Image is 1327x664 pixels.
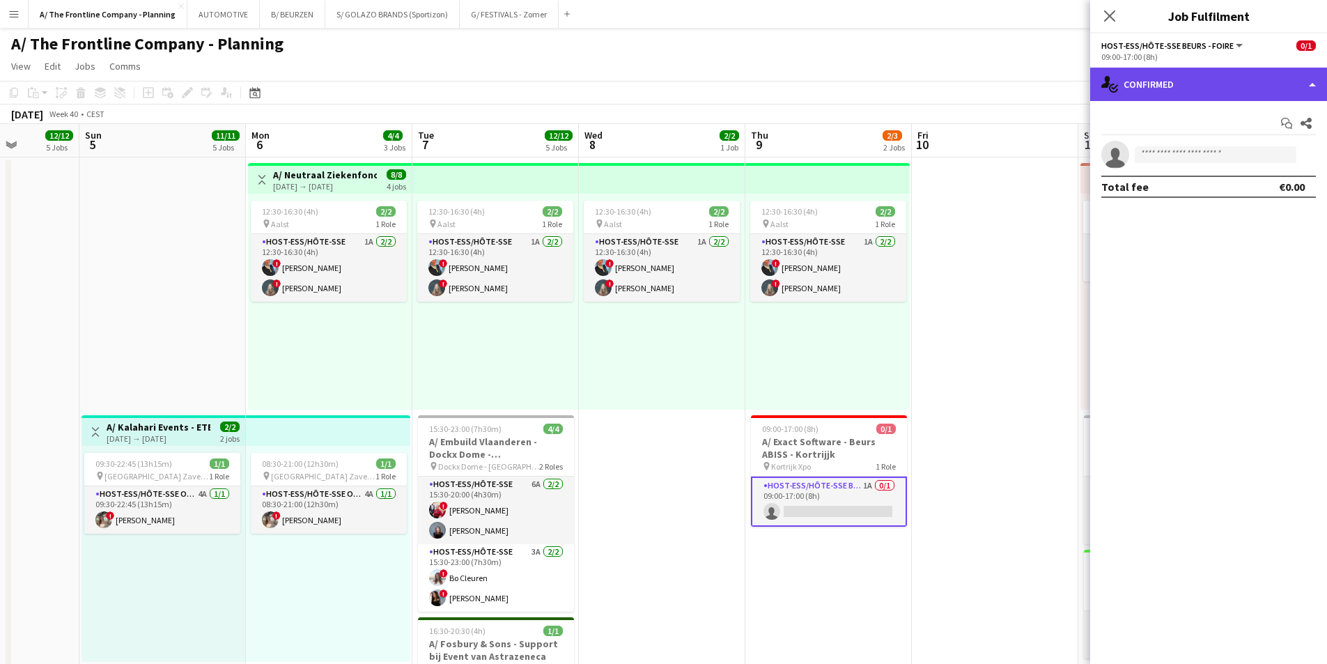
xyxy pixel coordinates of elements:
span: 1 Role [375,471,396,481]
span: 2/2 [876,206,895,217]
div: 09:00-17:00 (8h) [1101,52,1316,62]
span: 09:30-22:45 (13h15m) [95,458,172,469]
span: View [11,60,31,72]
span: 2/3 [883,130,902,141]
span: Mon [251,129,270,141]
span: ! [605,279,614,288]
div: €0.00 [1279,180,1305,194]
span: 1 Role [876,461,896,472]
span: 12:30-16:30 (4h) [595,206,651,217]
div: 5 Jobs [212,142,239,153]
span: 6 [249,137,270,153]
span: Dockx Dome - [GEOGRAPHIC_DATA] [438,461,539,472]
span: [GEOGRAPHIC_DATA] Zaventem [104,471,209,481]
h3: A/ Izidok - Bayer - Medisch wetenschappelijk congres - Meise [1084,570,1240,595]
a: Comms [104,57,146,75]
span: 5 [83,137,102,153]
div: 12:30-16:30 (4h)2/2 Aalst1 RoleHost-ess/Hôte-sse1A2/212:30-16:30 (4h)![PERSON_NAME]![PERSON_NAME] [417,201,573,302]
span: 1/1 [543,626,563,636]
h3: Job Fulfilment [1090,7,1327,25]
app-card-role: Host-ess/Hôte-sse1A2/212:30-16:30 (4h)![PERSON_NAME]![PERSON_NAME] [417,234,573,302]
app-card-role: Host-ess/Hôte-sse1/113:30-17:30 (4h)[PERSON_NAME] [1083,234,1239,281]
app-card-role: Host-ess/Hôte-sse1A2/212:30-16:30 (4h)![PERSON_NAME]![PERSON_NAME] [251,234,407,302]
div: 5 Jobs [46,142,72,153]
a: View [6,57,36,75]
button: S/ GOLAZO BRANDS (Sportizon) [325,1,460,28]
app-job-card: 09:00-17:00 (8h)0/1A/ Exact Software - Beurs ABISS - Kortrijjk Kortrijk Xpo1 RoleHost-ess/Hôte-ss... [751,415,907,527]
app-card-role: Host-ess/Hôte-sse3A2/215:30-23:00 (7h30m)!Bo Cleuren![PERSON_NAME] [418,544,574,612]
span: Sun [85,129,102,141]
div: 3 Jobs [384,142,405,153]
span: ! [272,279,281,288]
div: [DATE] → [DATE] [273,181,377,192]
span: 1 Role [209,471,229,481]
span: 08:30-21:00 (12h30m) [262,458,339,469]
h3: A/ Neutraal Ziekenfonds Vlaanderen (NZVL) - [GEOGRAPHIC_DATA] - 06-09/10 [273,169,377,181]
app-card-role: Host-ess/Hôte-sse6A2/215:30-20:00 (4h30m)![PERSON_NAME][PERSON_NAME] [418,477,574,544]
app-card-role: Host-ess/Hôte-sse1A2/212:30-16:30 (4h)![PERSON_NAME]![PERSON_NAME] [584,234,740,302]
span: 12:30-16:30 (4h) [262,206,318,217]
app-job-card: 12:30-16:30 (4h)2/2 Aalst1 RoleHost-ess/Hôte-sse1A2/212:30-16:30 (4h)![PERSON_NAME]![PERSON_NAME] [750,201,906,302]
app-job-card: 13:30-17:30 (4h)1/1 Gero wonen Lier1 RoleHost-ess/Hôte-sse1/113:30-17:30 (4h)[PERSON_NAME] [1083,201,1239,281]
span: 8/8 [387,169,406,180]
span: [GEOGRAPHIC_DATA] Zaventem [271,471,375,481]
span: ! [439,279,447,288]
app-card-role: Host-ess/Hôte-sse Beurs - Foire1A0/109:00-17:00 (8h) [751,477,907,527]
span: 2/2 [220,422,240,432]
span: 0/1 [876,424,896,434]
h3: A/ Exact Software - Beurs ABISS - Kortrijjk [751,435,907,461]
app-card-role: Host-ess/Hôte-sse Onthaal-Accueill4A1/108:30-21:00 (12h30m)![PERSON_NAME] [251,486,407,534]
a: Jobs [69,57,101,75]
span: 1 Role [708,219,729,229]
span: 7 [416,137,434,153]
span: Aalst [770,219,789,229]
span: Aalst [437,219,456,229]
span: 2/2 [709,206,729,217]
span: 12:30-16:30 (4h) [761,206,818,217]
span: 11/11 [212,130,240,141]
div: [DATE] → [DATE] [107,433,210,444]
button: B/ BEURZEN [260,1,325,28]
div: 15:30-23:00 (7h30m)4/4A/ Embuild Vlaanderen - Dockx Dome - [GEOGRAPHIC_DATA] Dockx Dome - [GEOGRA... [418,415,574,612]
span: Wed [584,129,603,141]
span: Aalst [604,219,622,229]
span: ! [440,502,448,510]
app-card-role: Host-ess/Hôte-sse Onthaal-Accueill1/109:00-17:30 (8h30m)![PERSON_NAME] [1084,611,1240,658]
span: 8 [582,137,603,153]
span: 10 [915,137,929,153]
app-job-card: 08:30-21:00 (12h30m)1/1 [GEOGRAPHIC_DATA] Zaventem1 RoleHost-ess/Hôte-sse Onthaal-Accueill4A1/108... [251,453,407,534]
span: ! [440,569,448,578]
app-job-card: 12:30-16:30 (4h)2/2 Aalst1 RoleHost-ess/Hôte-sse1A2/212:30-16:30 (4h)![PERSON_NAME]![PERSON_NAME] [584,201,740,302]
div: 09:00-17:30 (8h30m)1/1A/ Izidok - Bayer - Medisch wetenschappelijk congres - Meise Autoweg 3 meis... [1084,550,1240,658]
span: 1/1 [210,458,229,469]
span: ! [106,511,114,520]
span: 4/4 [383,130,403,141]
h3: A/ Embuild Vlaanderen - Dockx Dome - [GEOGRAPHIC_DATA] [418,435,574,461]
span: ! [605,259,614,268]
span: ! [439,259,447,268]
span: Edit [45,60,61,72]
span: ! [440,589,448,598]
span: 0/1 [1296,40,1316,51]
span: 1 Role [375,219,396,229]
app-card-role: Host-ess/Hôte-sse1A2/212:30-16:30 (4h)![PERSON_NAME]![PERSON_NAME] [750,234,906,302]
span: ! [272,259,281,268]
span: Tue [418,129,434,141]
span: 12:30-16:30 (4h) [428,206,485,217]
span: ! [772,279,780,288]
span: 4/4 [543,424,563,434]
div: Confirmed [1090,68,1327,101]
span: 1/1 [376,458,396,469]
h3: A/ Kalahari Events - ETEX - international event - [GEOGRAPHIC_DATA] Pick-up (05+06/10) [107,421,210,433]
span: Aalst [271,219,289,229]
span: Jobs [75,60,95,72]
div: 07:30-11:30 (4h)2/2A/ Groep [PERSON_NAME] - Belgian [MEDICAL_DATA] Forum La Tricoterie - [GEOGRAP... [1084,415,1240,544]
button: G/ FESTIVALS - Zomer [460,1,559,28]
span: 11 [1082,137,1099,153]
span: 15:30-23:00 (7h30m) [429,424,502,434]
span: 9 [749,137,768,153]
span: ! [772,259,780,268]
span: Kortrijk Xpo [771,461,811,472]
div: 2 Jobs [883,142,905,153]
